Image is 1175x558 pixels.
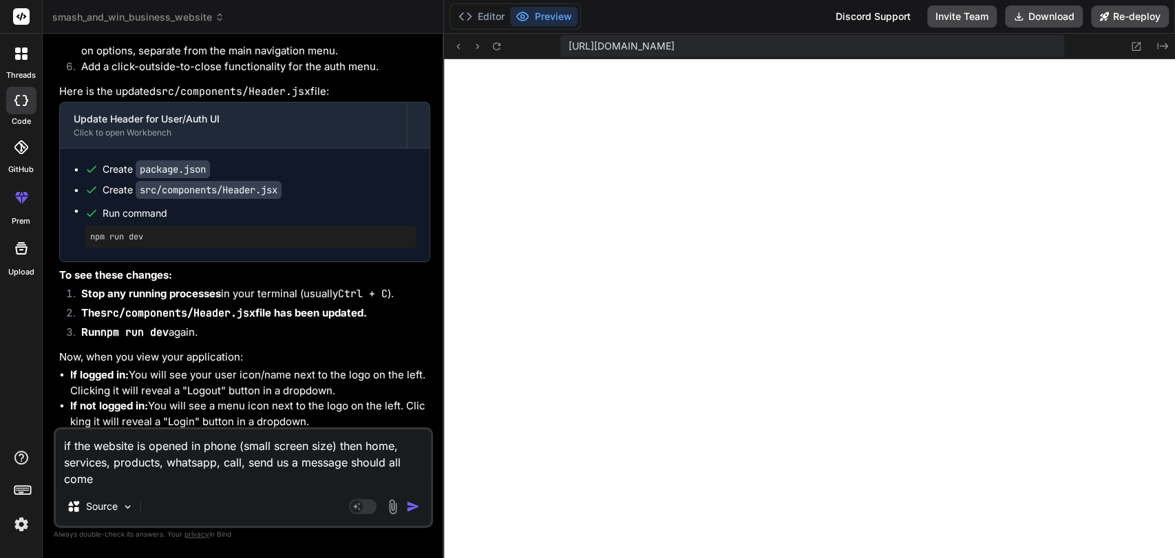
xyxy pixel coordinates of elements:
li: Add a click-outside-to-close functionality for the auth menu. [70,59,430,78]
code: src/components/Header.jsx [136,181,282,199]
p: Now, when you view your application: [59,350,430,365]
img: icon [406,500,420,513]
strong: The file has been updated. [81,306,367,319]
strong: If not logged in: [70,399,148,412]
p: Always double-check its answers. Your in Bind [54,528,433,541]
span: [URL][DOMAIN_NAME] [569,39,675,53]
li: in your terminal (usually ). [70,286,430,305]
button: Re-deploy [1091,6,1169,28]
p: Source [86,500,118,513]
label: prem [12,215,30,227]
code: npm run dev [100,325,169,339]
strong: Stop any running processes [81,287,221,300]
strong: Run [81,325,169,339]
li: again. [70,325,430,344]
code: src/components/Header.jsx [100,306,255,320]
div: Discord Support [827,6,919,28]
button: Invite Team [927,6,997,28]
code: Ctrl + C [338,287,388,301]
button: Preview [510,7,578,26]
button: Download [1005,6,1083,28]
pre: npm run dev [90,231,410,242]
div: Create [103,183,282,197]
div: Create [103,162,210,176]
span: smash_and_win_business_website [52,10,224,24]
label: GitHub [8,164,34,175]
img: attachment [385,499,401,515]
strong: If logged in: [70,368,129,381]
strong: To see these changes: [59,268,172,281]
code: package.json [136,160,210,178]
li: You will see your user icon/name next to the logo on the left. Clicking it will reveal a "Logout"... [70,367,430,398]
li: You will see a menu icon next to the logo on the left. Clicking it will reveal a "Login" button i... [70,398,430,429]
textarea: if the website is opened in phone (small screen size) then home, services, products, whatsapp, ca... [56,429,431,487]
code: src/components/Header.jsx [156,85,310,98]
img: Pick Models [122,501,134,513]
label: Upload [8,266,34,278]
label: code [12,116,31,127]
img: settings [10,513,33,536]
div: Click to open Workbench [74,127,393,138]
span: privacy [184,530,209,538]
button: Update Header for User/Auth UIClick to open Workbench [60,103,407,148]
div: Update Header for User/Auth UI [74,112,393,126]
span: Run command [103,206,416,220]
p: Here is the updated file: [59,84,430,100]
label: threads [6,69,36,81]
button: Editor [453,7,510,26]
